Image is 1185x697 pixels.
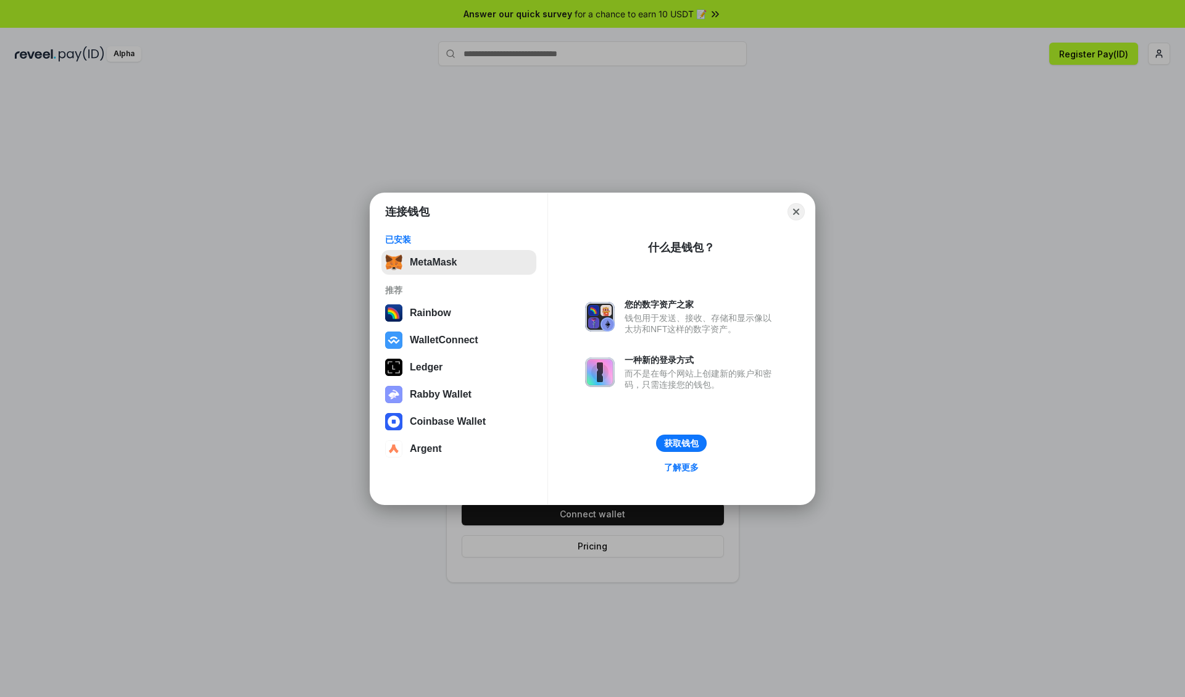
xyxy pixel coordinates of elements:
[410,416,486,427] div: Coinbase Wallet
[381,382,536,407] button: Rabby Wallet
[385,386,402,403] img: svg+xml,%3Csvg%20xmlns%3D%22http%3A%2F%2Fwww.w3.org%2F2000%2Fsvg%22%20fill%3D%22none%22%20viewBox...
[381,301,536,325] button: Rainbow
[385,285,533,296] div: 推荐
[381,328,536,353] button: WalletConnect
[385,204,430,219] h1: 连接钱包
[410,362,443,373] div: Ledger
[385,359,402,376] img: svg+xml,%3Csvg%20xmlns%3D%22http%3A%2F%2Fwww.w3.org%2F2000%2Fsvg%22%20width%3D%2228%22%20height%3...
[585,357,615,387] img: svg+xml,%3Csvg%20xmlns%3D%22http%3A%2F%2Fwww.w3.org%2F2000%2Fsvg%22%20fill%3D%22none%22%20viewBox...
[385,254,402,271] img: svg+xml,%3Csvg%20fill%3D%22none%22%20height%3D%2233%22%20viewBox%3D%220%200%2035%2033%22%20width%...
[385,413,402,430] img: svg+xml,%3Csvg%20width%3D%2228%22%20height%3D%2228%22%20viewBox%3D%220%200%2028%2028%22%20fill%3D...
[410,257,457,268] div: MetaMask
[381,355,536,380] button: Ledger
[788,203,805,220] button: Close
[381,436,536,461] button: Argent
[410,335,478,346] div: WalletConnect
[625,312,778,335] div: 钱包用于发送、接收、存储和显示像以太坊和NFT这样的数字资产。
[585,302,615,332] img: svg+xml,%3Csvg%20xmlns%3D%22http%3A%2F%2Fwww.w3.org%2F2000%2Fsvg%22%20fill%3D%22none%22%20viewBox...
[410,443,442,454] div: Argent
[381,409,536,434] button: Coinbase Wallet
[664,438,699,449] div: 获取钱包
[625,368,778,390] div: 而不是在每个网站上创建新的账户和密码，只需连接您的钱包。
[625,299,778,310] div: 您的数字资产之家
[625,354,778,365] div: 一种新的登录方式
[410,389,472,400] div: Rabby Wallet
[648,240,715,255] div: 什么是钱包？
[664,462,699,473] div: 了解更多
[657,459,706,475] a: 了解更多
[656,435,707,452] button: 获取钱包
[381,250,536,275] button: MetaMask
[385,440,402,457] img: svg+xml,%3Csvg%20width%3D%2228%22%20height%3D%2228%22%20viewBox%3D%220%200%2028%2028%22%20fill%3D...
[385,332,402,349] img: svg+xml,%3Csvg%20width%3D%2228%22%20height%3D%2228%22%20viewBox%3D%220%200%2028%2028%22%20fill%3D...
[410,307,451,319] div: Rainbow
[385,304,402,322] img: svg+xml,%3Csvg%20width%3D%22120%22%20height%3D%22120%22%20viewBox%3D%220%200%20120%20120%22%20fil...
[385,234,533,245] div: 已安装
